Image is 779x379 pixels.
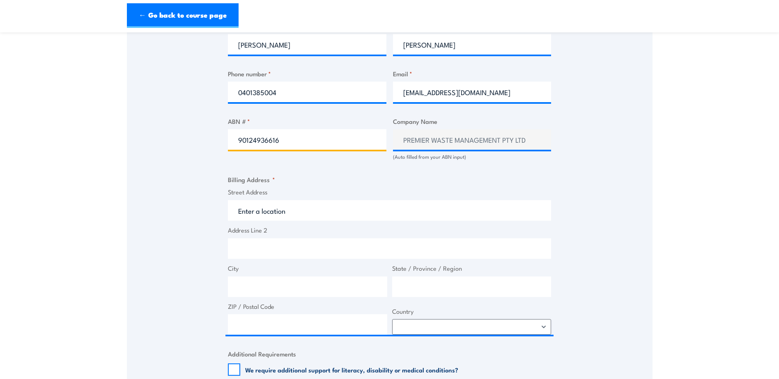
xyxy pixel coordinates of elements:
[228,69,386,78] label: Phone number
[392,307,552,316] label: Country
[228,200,551,221] input: Enter a location
[228,187,551,197] label: Street Address
[228,349,296,358] legend: Additional Requirements
[393,69,552,78] label: Email
[127,3,239,28] a: ← Go back to course page
[392,264,552,273] label: State / Province / Region
[393,153,552,161] div: (Auto filled from your ABN input)
[228,116,386,126] label: ABN #
[228,264,387,273] label: City
[245,365,458,374] label: We require additional support for literacy, disability or medical conditions?
[393,116,552,126] label: Company Name
[228,175,275,184] legend: Billing Address
[228,226,551,235] label: Address Line 2
[228,302,387,311] label: ZIP / Postal Code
